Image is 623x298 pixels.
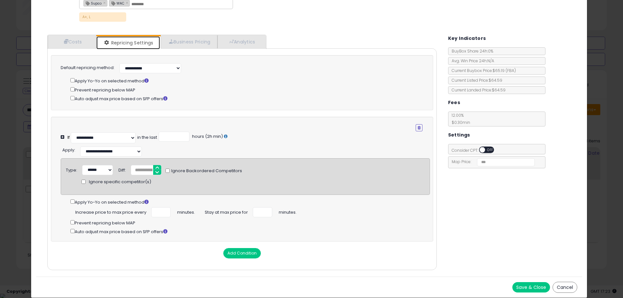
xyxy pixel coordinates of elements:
[70,86,422,93] div: Prevent repricing below MAP
[448,87,506,93] span: Current Landed Price: $64.59
[62,145,75,153] div: :
[448,58,494,64] span: Avg. Win Price 24h: N/A
[170,168,242,174] span: Ignore Backordered Competitors
[75,207,146,216] span: Increase price to max price every
[448,131,470,139] h5: Settings
[177,207,195,216] span: minutes.
[70,228,430,235] div: Auto adjust max price based on SFP offers
[223,248,261,258] button: Add Condition
[137,135,157,141] div: in the last
[448,148,503,153] span: Consider CPT:
[448,48,493,54] span: BuyBox Share 24h: 0%
[70,95,422,102] div: Auto adjust max price based on SFP offers
[448,159,535,164] span: Map Price:
[96,36,160,49] a: Repricing Settings
[512,282,550,292] button: Save & Close
[217,35,265,48] a: Analytics
[448,120,470,125] span: $0.30 min
[493,68,516,73] span: $65.19
[448,113,470,125] span: 12.00 %
[66,165,77,173] div: Type:
[485,147,495,153] span: OFF
[161,35,217,48] a: Business Pricing
[70,219,430,226] div: Prevent repricing below MAP
[84,0,102,6] span: Supco
[448,68,516,73] span: Current Buybox Price:
[62,147,74,153] span: Apply
[279,207,297,216] span: minutes.
[70,198,430,206] div: Apply Yo-Yo on selected method
[191,133,223,139] span: hours (2h min)
[506,68,516,73] span: ( FBA )
[448,77,502,83] span: Current Listed Price: $64.59
[70,77,422,84] div: Apply Yo-Yo on selected method
[418,126,421,130] i: Remove Condition
[48,35,96,48] a: Costs
[79,12,126,22] p: A+, L
[553,282,577,293] button: Cancel
[61,65,115,71] label: Default repricing method:
[448,99,460,107] h5: Fees
[118,165,126,173] div: Diff:
[205,207,248,216] span: Stay at max price for
[109,0,124,6] span: WAC
[448,34,486,42] h5: Key Indicators
[89,179,151,185] span: Ignore specific competitor(s)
